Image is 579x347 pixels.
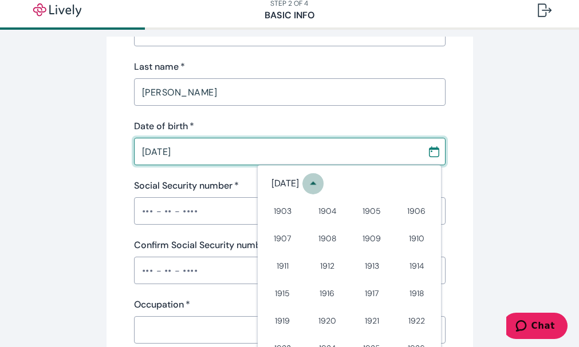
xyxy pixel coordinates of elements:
[396,310,437,331] button: 1922
[351,228,392,249] button: 1909
[262,310,303,331] button: 1919
[506,313,568,341] iframe: Opens a widget where you can chat to one of our agents
[302,173,324,194] button: year view is open, switch to calendar view
[424,141,444,162] button: Choose date, selected date is Aug 11, 2007
[134,238,276,252] label: Confirm Social Security number
[396,256,437,276] button: 1914
[134,259,446,282] input: ••• - •• - ••••
[351,283,392,304] button: 1917
[396,228,437,249] button: 1910
[351,256,392,276] button: 1913
[306,201,348,221] button: 1904
[134,140,419,163] input: MM / DD / YYYY
[428,146,440,157] svg: Calendar
[262,256,303,276] button: 1911
[134,119,194,133] label: Date of birth
[351,310,392,331] button: 1921
[134,60,185,74] label: Last name
[306,283,348,304] button: 1916
[306,310,348,331] button: 1920
[396,283,437,304] button: 1918
[396,201,437,221] button: 1906
[262,283,303,304] button: 1915
[262,201,303,221] button: 1903
[306,228,348,249] button: 1908
[134,298,190,312] label: Occupation
[262,228,303,249] button: 1907
[351,201,392,221] button: 1905
[134,179,239,193] label: Social Security number
[306,256,348,276] button: 1912
[25,3,89,17] img: Lively
[271,177,299,190] div: [DATE]
[134,200,446,222] input: ••• - •• - ••••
